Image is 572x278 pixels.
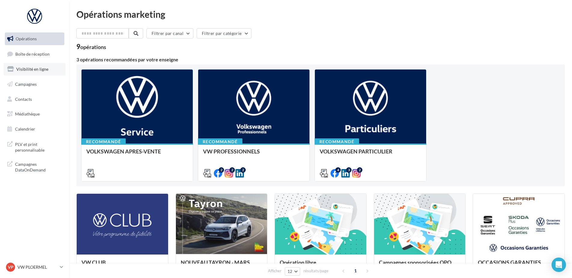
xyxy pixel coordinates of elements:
div: Open Intercom Messenger [552,258,566,272]
span: 12 [288,269,293,274]
span: Campagnes DataOnDemand [15,160,62,173]
button: 12 [285,267,300,276]
div: 9 [76,43,106,50]
span: 1 [351,266,360,276]
span: VP [8,264,14,270]
button: Filtrer par canal [146,28,193,39]
a: Boîte de réception [4,48,66,60]
span: PLV et print personnalisable [15,140,62,153]
div: 2 [219,167,224,173]
span: VW CLUB [81,259,106,266]
a: Campagnes DataOnDemand [4,158,66,175]
span: résultats/page [303,268,328,274]
span: Boîte de réception [15,51,50,56]
span: VOLKSWAGEN APRES-VENTE [86,148,161,155]
div: Recommandé [315,138,359,145]
div: 2 [229,167,235,173]
a: Calendrier [4,123,66,135]
div: Recommandé [81,138,126,145]
a: Opérations [4,32,66,45]
div: Opérations marketing [76,10,565,19]
a: Contacts [4,93,66,106]
span: Médiathèque [15,111,40,116]
span: Contacts [15,96,32,101]
a: VP VW PLOERMEL [5,261,64,273]
span: Opération libre [280,259,316,266]
div: Recommandé [198,138,242,145]
span: Visibilité en ligne [16,66,48,72]
a: Médiathèque [4,108,66,120]
div: opérations [80,44,106,50]
div: 3 opérations recommandées par votre enseigne [76,57,565,62]
a: Visibilité en ligne [4,63,66,76]
span: Afficher [268,268,281,274]
div: 3 [346,167,352,173]
a: Campagnes [4,78,66,91]
button: Filtrer par catégorie [197,28,251,39]
div: 2 [240,167,246,173]
span: Opérations [16,36,37,41]
span: OCCASIONS GARANTIES [478,259,541,266]
p: VW PLOERMEL [17,264,57,270]
div: 4 [335,167,341,173]
span: Calendrier [15,126,35,131]
div: 2 [357,167,362,173]
span: Campagnes [15,82,37,87]
a: PLV et print personnalisable [4,138,66,156]
span: Campagnes sponsorisées OPO [379,259,451,266]
span: VOLKSWAGEN PARTICULIER [320,148,392,155]
span: VW PROFESSIONNELS [203,148,260,155]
